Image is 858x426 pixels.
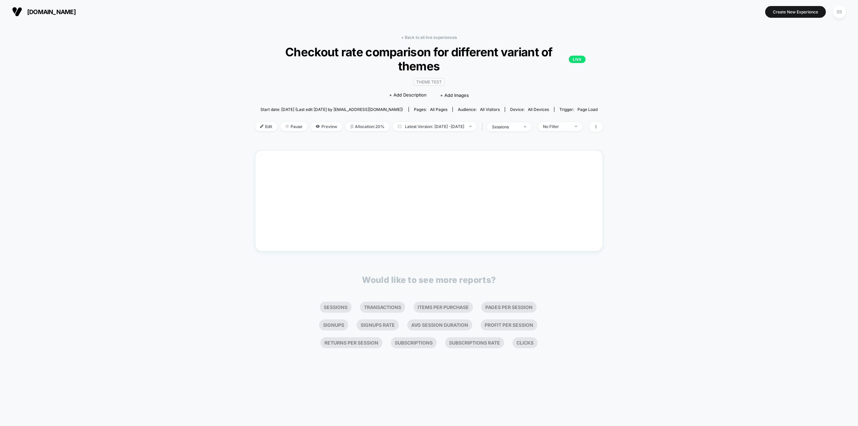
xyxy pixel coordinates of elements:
img: end [286,125,289,128]
li: Avg Session Duration [407,319,472,330]
img: end [469,126,472,127]
button: Create New Experience [765,6,826,18]
span: Device: [505,107,554,112]
img: end [575,126,577,127]
span: Page Load [577,107,598,112]
li: Pages Per Session [481,302,537,313]
li: Sessions [320,302,352,313]
li: Items Per Purchase [414,302,473,313]
span: all devices [528,107,549,112]
span: + Add Images [440,93,469,98]
span: Checkout rate comparison for different variant of themes [272,45,586,73]
div: sessions [492,124,519,129]
li: Clicks [512,337,538,348]
span: Theme Test [413,78,445,86]
button: [DOMAIN_NAME] [10,6,78,17]
li: Transactions [360,302,405,313]
div: Audience: [458,107,500,112]
p: LIVE [569,56,586,63]
span: Pause [281,122,307,131]
span: Start date: [DATE] (Last edit [DATE] by [EMAIL_ADDRESS][DOMAIN_NAME]) [260,107,403,112]
span: [DOMAIN_NAME] [27,8,76,15]
li: Signups [319,319,348,330]
img: end [524,126,526,127]
li: Subscriptions Rate [445,337,504,348]
img: Visually logo [12,7,22,17]
a: < Back to all live experiences [401,35,457,40]
div: SS [833,5,846,18]
div: Trigger: [559,107,598,112]
span: Preview [311,122,342,131]
div: No Filter [543,124,570,129]
li: Returns Per Session [320,337,382,348]
li: Signups Rate [357,319,399,330]
img: rebalance [351,125,353,128]
p: Would like to see more reports? [362,275,496,285]
span: Edit [255,122,277,131]
li: Subscriptions [391,337,437,348]
span: + Add Description [389,92,427,99]
div: Pages: [414,107,447,112]
button: SS [831,5,848,19]
span: | [480,122,487,132]
span: Latest Version: [DATE] - [DATE] [393,122,477,131]
span: Allocation: 20% [346,122,389,131]
img: calendar [398,125,402,128]
span: all pages [430,107,447,112]
li: Profit Per Session [481,319,537,330]
span: All Visitors [480,107,500,112]
img: edit [260,125,263,128]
